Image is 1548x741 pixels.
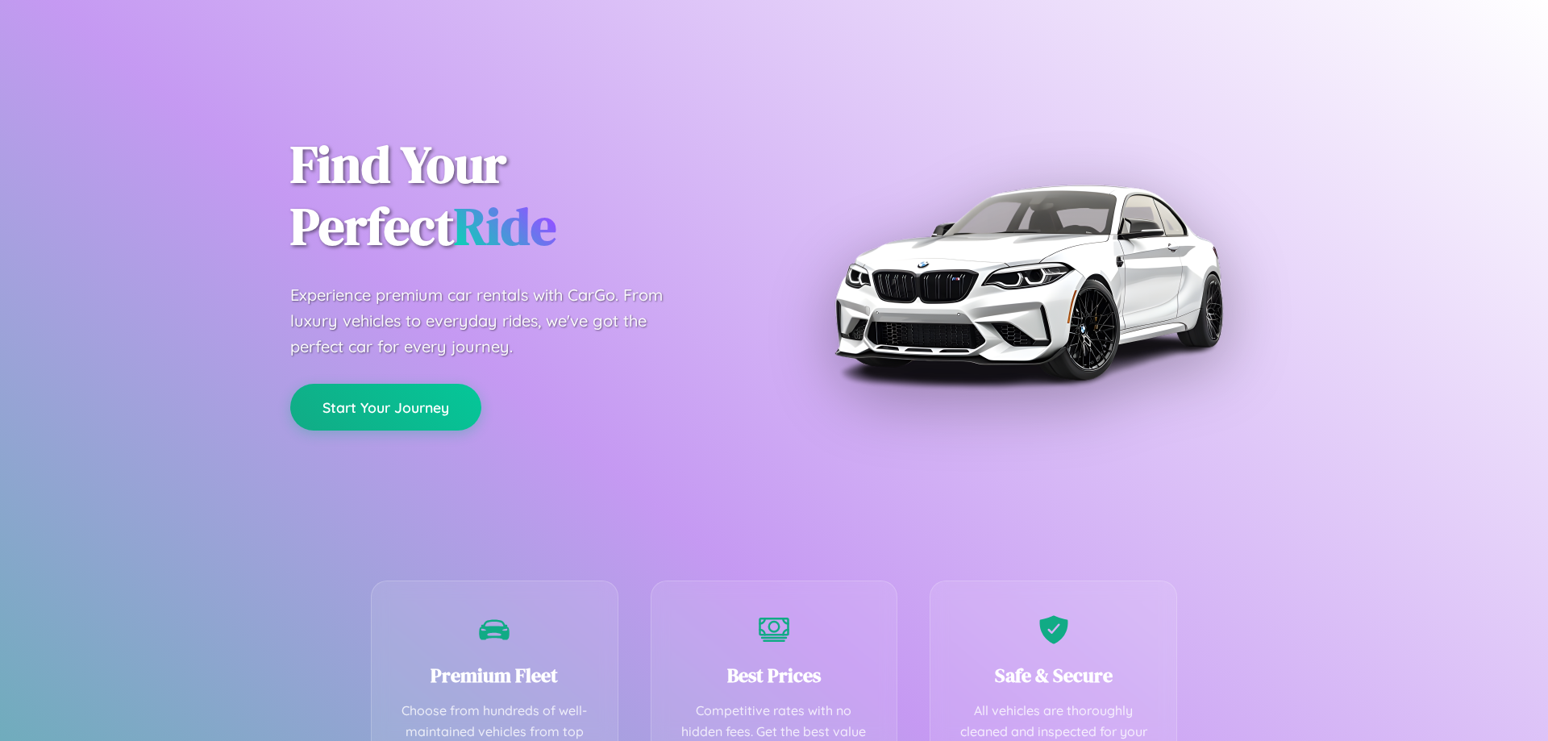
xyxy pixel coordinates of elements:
[290,384,481,431] button: Start Your Journey
[396,662,593,689] h3: Premium Fleet
[290,134,750,258] h1: Find Your Perfect
[290,282,693,360] p: Experience premium car rentals with CarGo. From luxury vehicles to everyday rides, we've got the ...
[826,81,1230,484] img: Premium BMW car rental vehicle
[676,662,873,689] h3: Best Prices
[454,191,556,261] span: Ride
[955,662,1152,689] h3: Safe & Secure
